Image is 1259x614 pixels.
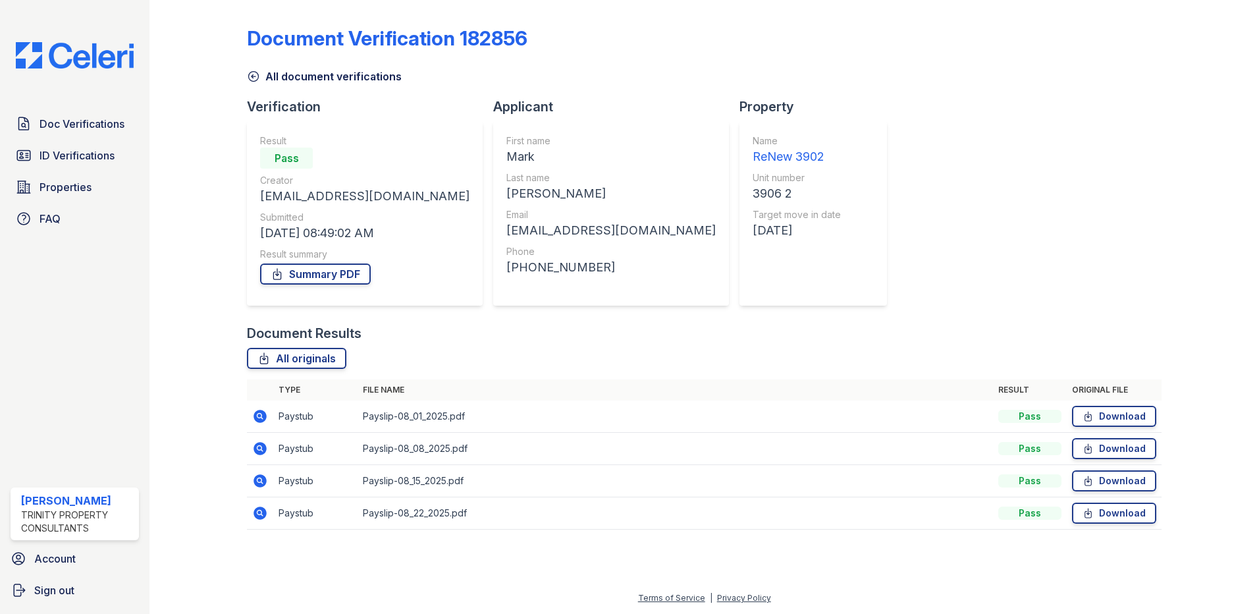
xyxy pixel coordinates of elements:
[753,134,841,166] a: Name ReNew 3902
[1072,438,1156,459] a: Download
[993,379,1067,401] th: Result
[710,593,712,603] div: |
[506,134,716,148] div: First name
[506,184,716,203] div: [PERSON_NAME]
[11,206,139,232] a: FAQ
[506,258,716,277] div: [PHONE_NUMBER]
[21,509,134,535] div: Trinity Property Consultants
[506,148,716,166] div: Mark
[273,433,358,465] td: Paystub
[247,348,346,369] a: All originals
[5,42,144,69] img: CE_Logo_Blue-a8612792a0a2168367f1c8372b55b34899dd931a85d93a1a3d3e32e68fde9ad4.png
[34,551,76,567] span: Account
[717,593,771,603] a: Privacy Policy
[358,401,993,433] td: Payslip-08_01_2025.pdf
[11,111,139,137] a: Doc Verifications
[753,184,841,203] div: 3906 2
[753,148,841,166] div: ReNew 3902
[273,497,358,530] td: Paystub
[260,187,469,206] div: [EMAIL_ADDRESS][DOMAIN_NAME]
[753,171,841,184] div: Unit number
[506,221,716,240] div: [EMAIL_ADDRESS][DOMAIN_NAME]
[260,211,469,224] div: Submitted
[1072,470,1156,491] a: Download
[739,98,897,116] div: Property
[5,545,144,572] a: Account
[247,98,493,116] div: Verification
[998,442,1061,455] div: Pass
[260,174,469,187] div: Creator
[34,582,74,598] span: Sign out
[260,148,313,169] div: Pass
[40,211,61,227] span: FAQ
[5,577,144,603] a: Sign out
[506,245,716,258] div: Phone
[1072,406,1156,427] a: Download
[21,493,134,509] div: [PERSON_NAME]
[358,497,993,530] td: Payslip-08_22_2025.pdf
[40,116,124,132] span: Doc Verifications
[638,593,705,603] a: Terms of Service
[40,179,92,195] span: Properties
[506,208,716,221] div: Email
[753,208,841,221] div: Target move in date
[358,465,993,497] td: Payslip-08_15_2025.pdf
[11,174,139,200] a: Properties
[1067,379,1162,401] th: Original file
[1072,503,1156,524] a: Download
[11,142,139,169] a: ID Verifications
[753,134,841,148] div: Name
[358,433,993,465] td: Payslip-08_08_2025.pdf
[358,379,993,401] th: File name
[260,264,371,285] a: Summary PDF
[998,507,1061,520] div: Pass
[40,148,115,163] span: ID Verifications
[260,224,469,242] div: [DATE] 08:49:02 AM
[247,26,527,50] div: Document Verification 182856
[273,401,358,433] td: Paystub
[273,379,358,401] th: Type
[493,98,739,116] div: Applicant
[260,248,469,261] div: Result summary
[260,134,469,148] div: Result
[506,171,716,184] div: Last name
[273,465,358,497] td: Paystub
[753,221,841,240] div: [DATE]
[998,410,1061,423] div: Pass
[247,69,402,84] a: All document verifications
[998,474,1061,488] div: Pass
[247,324,362,343] div: Document Results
